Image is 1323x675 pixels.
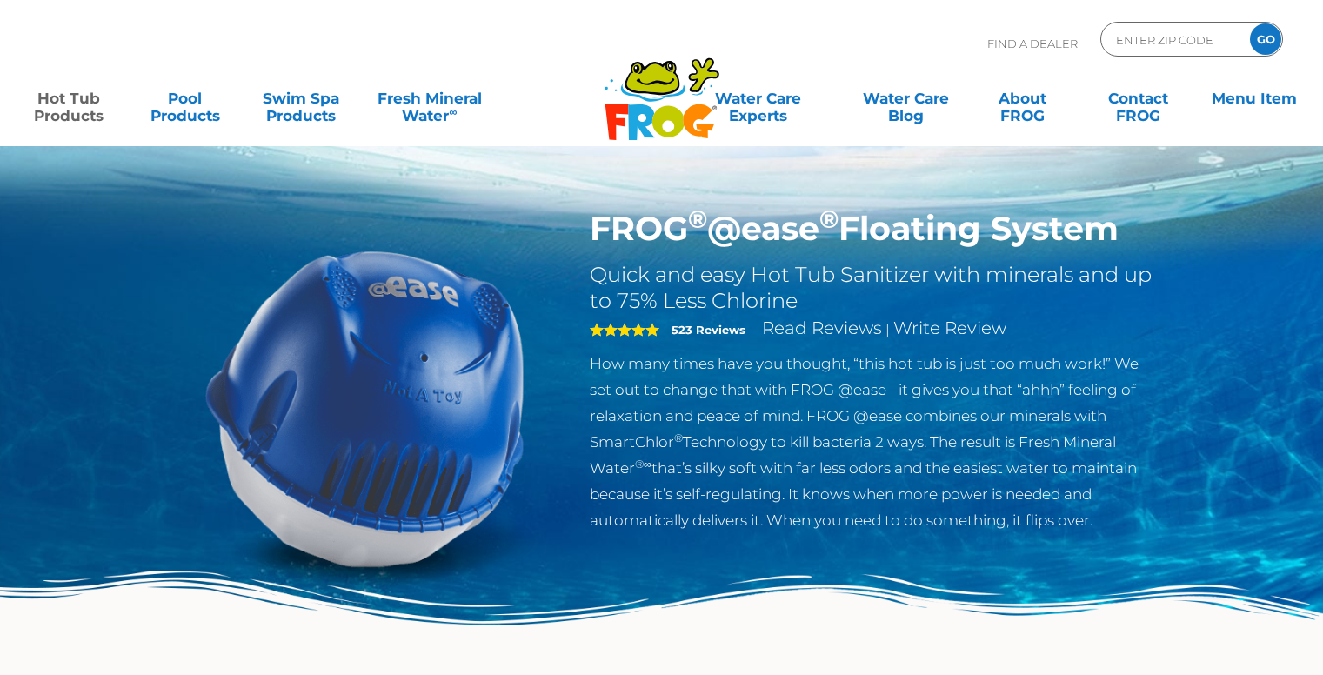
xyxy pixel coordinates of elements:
[449,105,457,118] sup: ∞
[855,81,958,116] a: Water CareBlog
[1202,81,1305,116] a: Menu Item
[595,35,729,141] img: Frog Products Logo
[971,81,1073,116] a: AboutFROG
[762,317,882,338] a: Read Reviews
[1250,23,1281,55] input: GO
[166,209,565,607] img: hot-tub-product-atease-system.png
[885,321,890,337] span: |
[674,431,683,444] sup: ®
[819,204,839,234] sup: ®
[590,351,1158,533] p: How many times have you thought, “this hot tub is just too much work!” We set out to change that ...
[893,317,1006,338] a: Write Review
[590,262,1158,314] h2: Quick and easy Hot Tub Sanitizer with minerals and up to 75% Less Chlorine
[365,81,494,116] a: Fresh MineralWater∞
[1086,81,1189,116] a: ContactFROG
[590,209,1158,249] h1: FROG @ease Floating System
[672,323,745,337] strong: 523 Reviews
[17,81,120,116] a: Hot TubProducts
[133,81,236,116] a: PoolProducts
[635,458,651,471] sup: ®∞
[590,323,659,337] span: 5
[250,81,352,116] a: Swim SpaProducts
[987,22,1078,65] p: Find A Dealer
[688,204,707,234] sup: ®
[674,81,842,116] a: Water CareExperts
